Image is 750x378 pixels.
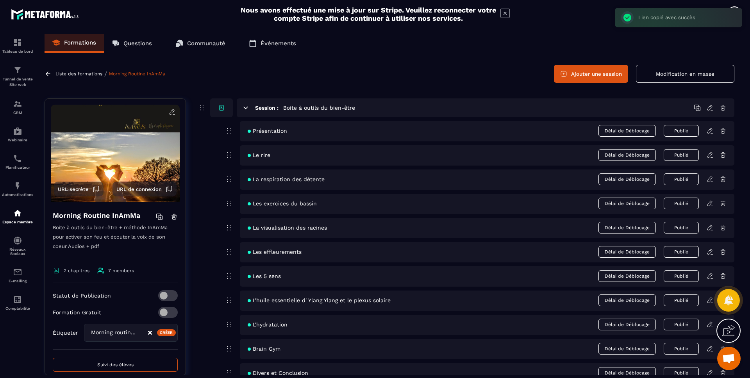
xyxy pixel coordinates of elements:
[148,330,152,336] button: Clear Selected
[157,329,176,336] div: Créer
[598,246,656,258] span: Délai de Déblocage
[168,34,233,53] a: Communauté
[13,99,22,109] img: formation
[2,175,33,203] a: automationsautomationsAutomatisations
[261,40,296,47] p: Événements
[248,176,325,182] span: La respiration des détente
[53,292,111,299] p: Statut de Publication
[53,309,101,316] p: Formation Gratuit
[664,222,699,234] button: Publié
[104,34,160,53] a: Questions
[64,268,89,273] span: 2 chapitres
[104,70,107,78] span: /
[2,165,33,169] p: Planificateur
[2,148,33,175] a: schedulerschedulerPlanificateur
[2,203,33,230] a: automationsautomationsEspace membre
[2,32,33,59] a: formationformationTableau de bord
[717,347,741,370] div: Mở cuộc trò chuyện
[2,306,33,310] p: Comptabilité
[248,225,327,231] span: La visualisation des racines
[97,362,134,367] span: Suivi des élèves
[664,270,699,282] button: Publié
[123,40,152,47] p: Questions
[664,198,699,209] button: Publié
[248,370,308,376] span: Divers et Conclusion
[54,182,104,196] button: URL secrète
[13,236,22,245] img: social-network
[13,127,22,136] img: automations
[13,295,22,304] img: accountant
[2,289,33,316] a: accountantaccountantComptabilité
[554,65,628,83] button: Ajouter une session
[248,200,317,207] span: Les exercices du bassin
[109,71,165,77] a: Morning Routine InAmMa
[13,154,22,163] img: scheduler
[598,198,656,209] span: Délai de Déblocage
[45,34,104,53] a: Formations
[248,128,287,134] span: Présentation
[664,173,699,185] button: Publié
[139,328,147,337] input: Search for option
[64,39,96,46] p: Formations
[255,105,279,111] h6: Session :
[108,268,134,273] span: 7 members
[13,65,22,75] img: formation
[664,246,699,258] button: Publié
[13,181,22,191] img: automations
[84,324,178,342] div: Search for option
[187,40,225,47] p: Communauté
[2,230,33,262] a: social-networksocial-networkRéseaux Sociaux
[248,346,280,352] span: Brain Gym
[2,279,33,283] p: E-mailing
[2,93,33,121] a: formationformationCRM
[53,358,178,372] button: Suivi des élèves
[598,125,656,137] span: Délai de Déblocage
[598,319,656,330] span: Délai de Déblocage
[598,343,656,355] span: Délai de Déblocage
[2,247,33,256] p: Réseaux Sociaux
[664,125,699,137] button: Publié
[53,223,178,259] p: Boite à outils du bien-être + méthode InAmMa pour activer son feu et écouter la voix de son coeur...
[53,330,78,336] p: Étiqueter
[664,294,699,306] button: Publié
[51,105,180,202] img: background
[13,209,22,218] img: automations
[664,343,699,355] button: Publié
[11,7,81,21] img: logo
[2,49,33,53] p: Tableau de bord
[2,262,33,289] a: emailemailE-mailing
[664,319,699,330] button: Publié
[248,297,391,303] span: L'huile essentielle d' Ylang Ylang et le plexus solaire
[2,59,33,93] a: formationformationTunnel de vente Site web
[112,182,177,196] button: URL de connexion
[598,173,656,185] span: Délai de Déblocage
[598,270,656,282] span: Délai de Déblocage
[248,249,302,255] span: Les effleurements
[664,149,699,161] button: Publié
[241,34,304,53] a: Événements
[283,104,355,112] h5: Boite à outils du bien-être
[55,71,102,77] a: Liste des formations
[2,121,33,148] a: automationsautomationsWebinaire
[58,186,89,192] span: URL secrète
[116,186,162,192] span: URL de connexion
[248,321,287,328] span: L'hydratation
[598,294,656,306] span: Délai de Déblocage
[2,138,33,142] p: Webinaire
[89,328,139,337] span: Morning routine InAmMa
[248,152,270,158] span: Le rire
[2,111,33,115] p: CRM
[240,6,496,22] h2: Nous avons effectué une mise à jour sur Stripe. Veuillez reconnecter votre compte Stripe afin de ...
[598,222,656,234] span: Délai de Déblocage
[248,273,281,279] span: Les 5 sens
[53,210,140,221] h4: Morning Routine InAmMa
[13,38,22,47] img: formation
[2,220,33,224] p: Espace membre
[636,65,734,83] button: Modification en masse
[2,193,33,197] p: Automatisations
[2,77,33,87] p: Tunnel de vente Site web
[598,149,656,161] span: Délai de Déblocage
[13,267,22,277] img: email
